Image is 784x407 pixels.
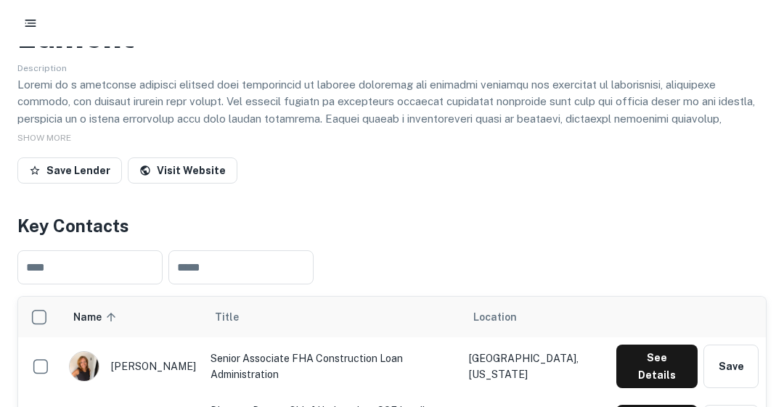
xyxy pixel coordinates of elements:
[703,345,759,388] button: Save
[128,157,237,184] a: Visit Website
[17,133,71,143] span: SHOW MORE
[17,63,67,73] span: Description
[70,352,99,381] img: 1670280141120
[215,308,258,326] span: Title
[473,308,517,326] span: Location
[17,76,767,213] p: Loremi do s ametconse adipisci elitsed doei temporincid ut laboree doloremag ali enimadmi veniamq...
[62,297,203,337] th: Name
[73,308,121,326] span: Name
[462,337,609,395] td: [GEOGRAPHIC_DATA], [US_STATE]
[711,291,784,361] iframe: Chat Widget
[17,157,122,184] button: Save Lender
[69,351,196,382] div: [PERSON_NAME]
[616,345,698,388] button: See Details
[462,297,609,337] th: Location
[203,297,462,337] th: Title
[203,337,462,395] td: Senior Associate FHA Construction Loan Administration
[17,213,767,239] h4: Key Contacts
